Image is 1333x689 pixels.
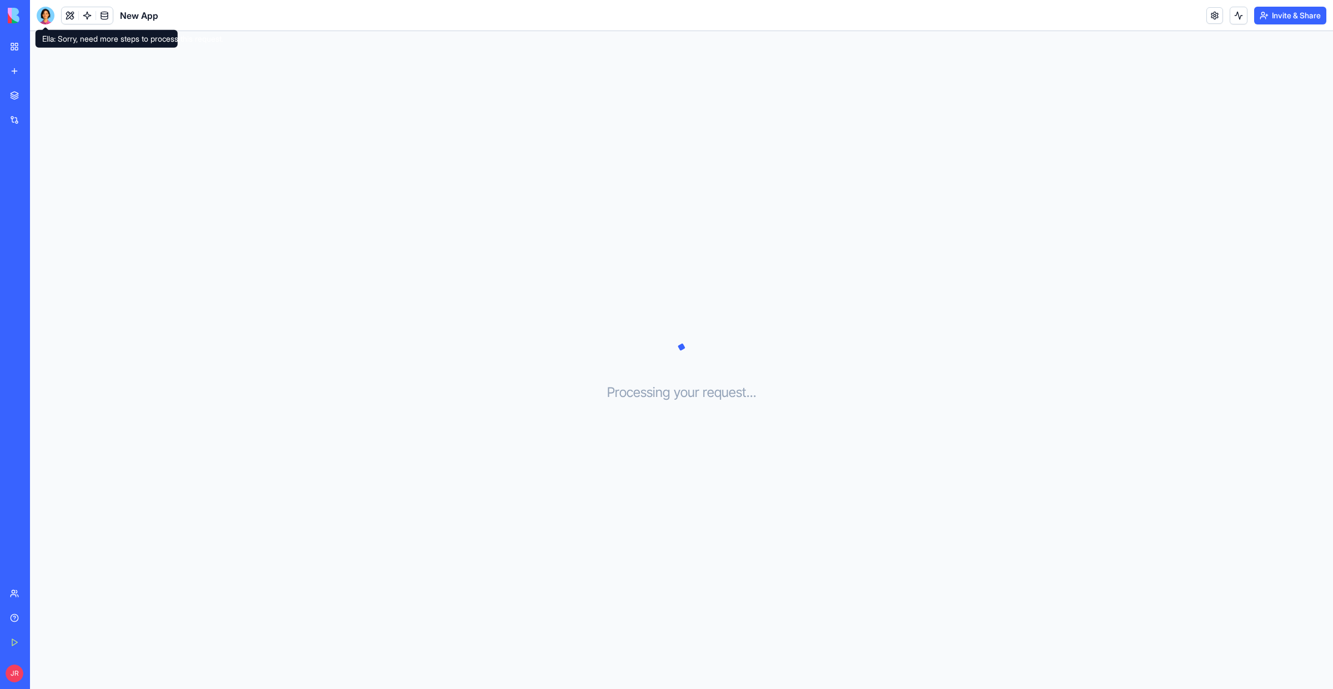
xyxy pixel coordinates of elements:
[1254,7,1326,24] button: Invite & Share
[753,384,756,401] span: .
[607,384,756,401] h3: Processing your request
[746,384,750,401] span: .
[120,9,158,22] span: New App
[8,8,77,23] img: logo
[6,665,23,682] span: JR
[750,384,753,401] span: .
